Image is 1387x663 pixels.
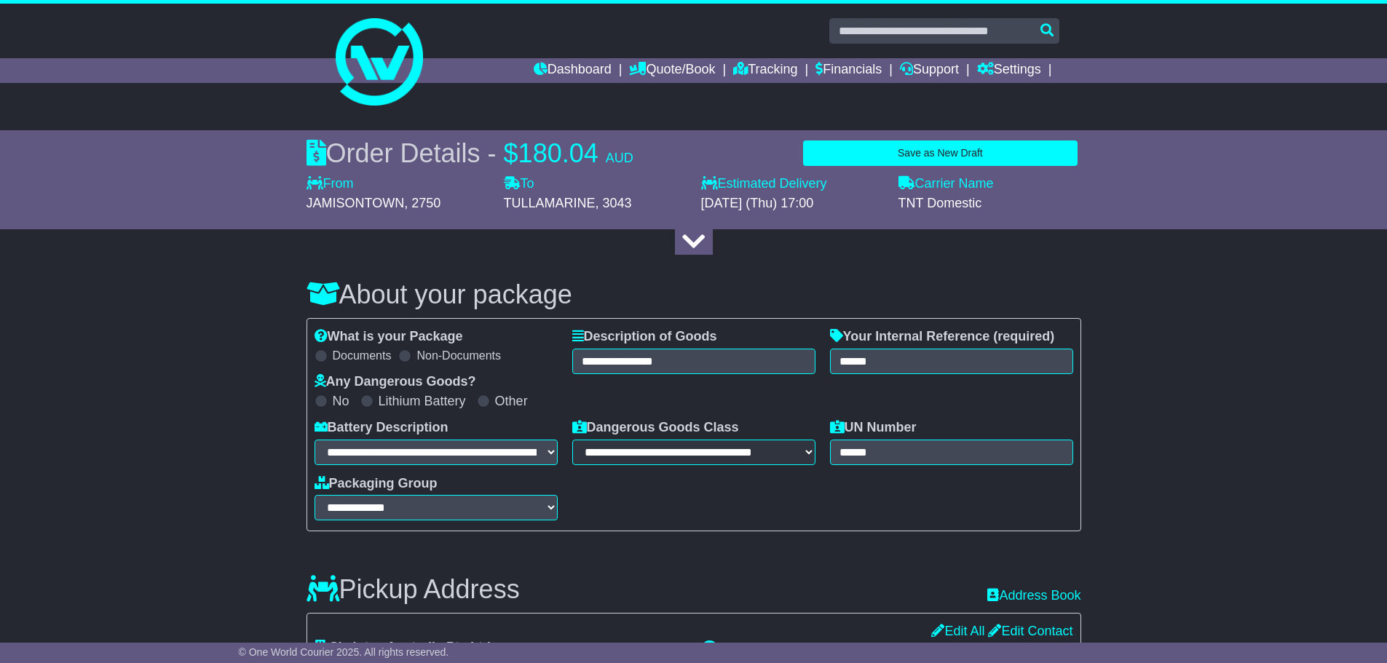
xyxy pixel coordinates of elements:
span: TULLAMARINE [504,196,596,210]
label: Your Internal Reference (required) [830,329,1055,345]
h3: About your package [307,280,1081,309]
a: Edit All [931,624,984,638]
span: $ [504,138,518,168]
label: Carrier Name [898,176,994,192]
a: Address Book [987,588,1080,604]
label: Documents [333,349,392,362]
h3: Pickup Address [307,575,520,604]
div: TNT Domestic [898,196,1081,212]
label: Other [495,394,528,410]
label: Lithium Battery [379,394,466,410]
label: What is your Package [315,329,463,345]
label: Estimated Delivery [701,176,884,192]
label: Packaging Group [315,476,438,492]
label: From [307,176,354,192]
span: , 3043 [596,196,632,210]
label: UN Number [830,420,917,436]
a: Support [900,58,959,83]
span: Skylotec Australia Pty Ltd [330,640,491,654]
span: Pickup Instructions [723,640,869,659]
a: Tracking [733,58,797,83]
label: No [333,394,349,410]
label: Battery Description [315,420,448,436]
a: Financials [815,58,882,83]
button: Save as New Draft [803,140,1077,166]
label: Any Dangerous Goods? [315,374,476,390]
label: Description of Goods [572,329,717,345]
a: Edit Contact [988,624,1072,638]
a: Quote/Book [629,58,715,83]
label: To [504,176,534,192]
label: Non-Documents [416,349,501,362]
span: , 2750 [404,196,440,210]
span: 180.04 [518,138,598,168]
span: AUD [606,151,633,165]
label: Dangerous Goods Class [572,420,739,436]
div: [DATE] (Thu) 17:00 [701,196,884,212]
a: Settings [977,58,1041,83]
span: © One World Courier 2025. All rights reserved. [239,646,449,658]
span: JAMISONTOWN [307,196,405,210]
a: Dashboard [534,58,612,83]
div: Order Details - [307,138,633,169]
